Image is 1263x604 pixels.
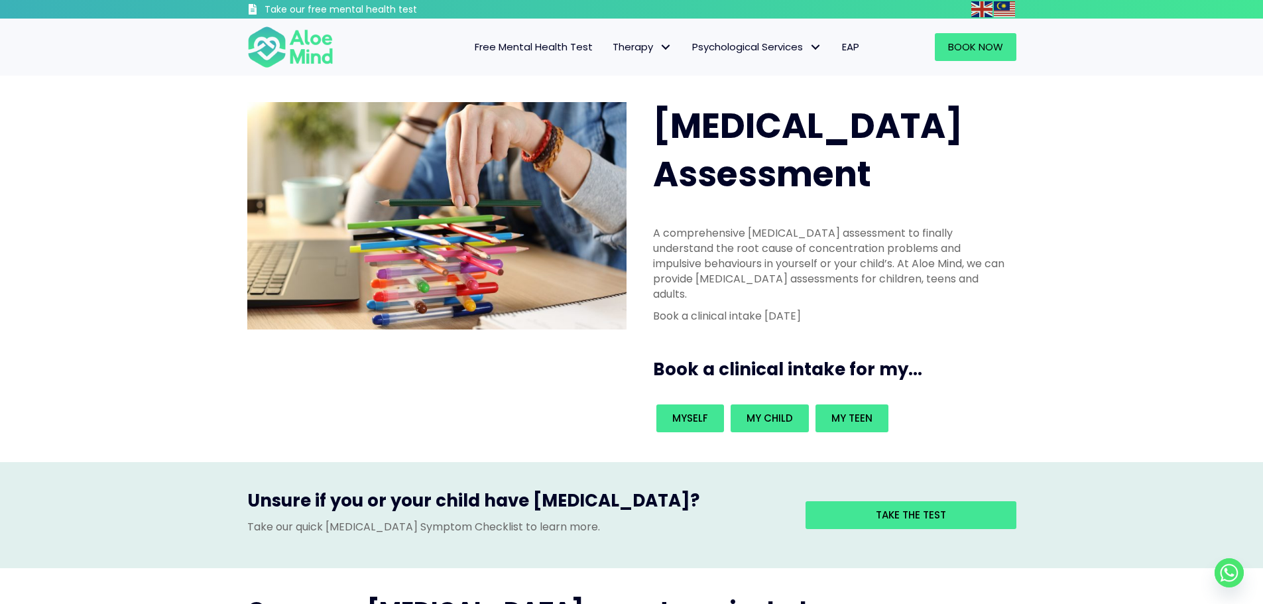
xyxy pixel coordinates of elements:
img: en [971,1,992,17]
a: Malay [994,1,1016,17]
a: EAP [832,33,869,61]
p: Take our quick [MEDICAL_DATA] Symptom Checklist to learn more. [247,519,786,534]
h3: Take our free mental health test [265,3,488,17]
nav: Menu [351,33,869,61]
p: Book a clinical intake [DATE] [653,308,1008,324]
a: English [971,1,994,17]
div: Book an intake for my... [653,401,1008,436]
a: Book Now [935,33,1016,61]
span: [MEDICAL_DATA] Assessment [653,101,963,198]
span: Therapy [613,40,672,54]
span: My teen [831,411,872,425]
img: Aloe mind Logo [247,25,333,69]
span: Psychological Services: submenu [806,38,825,57]
a: Myself [656,404,724,432]
a: My teen [815,404,888,432]
span: Psychological Services [692,40,822,54]
span: Therapy: submenu [656,38,676,57]
span: My child [747,411,793,425]
a: Free Mental Health Test [465,33,603,61]
h3: Unsure if you or your child have [MEDICAL_DATA]? [247,489,786,519]
a: Whatsapp [1215,558,1244,587]
span: EAP [842,40,859,54]
img: ADHD photo [247,102,627,330]
p: A comprehensive [MEDICAL_DATA] assessment to finally understand the root cause of concentration p... [653,225,1008,302]
a: Take our free mental health test [247,3,488,19]
span: Free Mental Health Test [475,40,593,54]
a: TherapyTherapy: submenu [603,33,682,61]
a: Psychological ServicesPsychological Services: submenu [682,33,832,61]
a: My child [731,404,809,432]
span: Myself [672,411,708,425]
img: ms [994,1,1015,17]
span: Take the test [876,508,946,522]
h3: Book a clinical intake for my... [653,357,1022,381]
a: Take the test [806,501,1016,529]
span: Book Now [948,40,1003,54]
